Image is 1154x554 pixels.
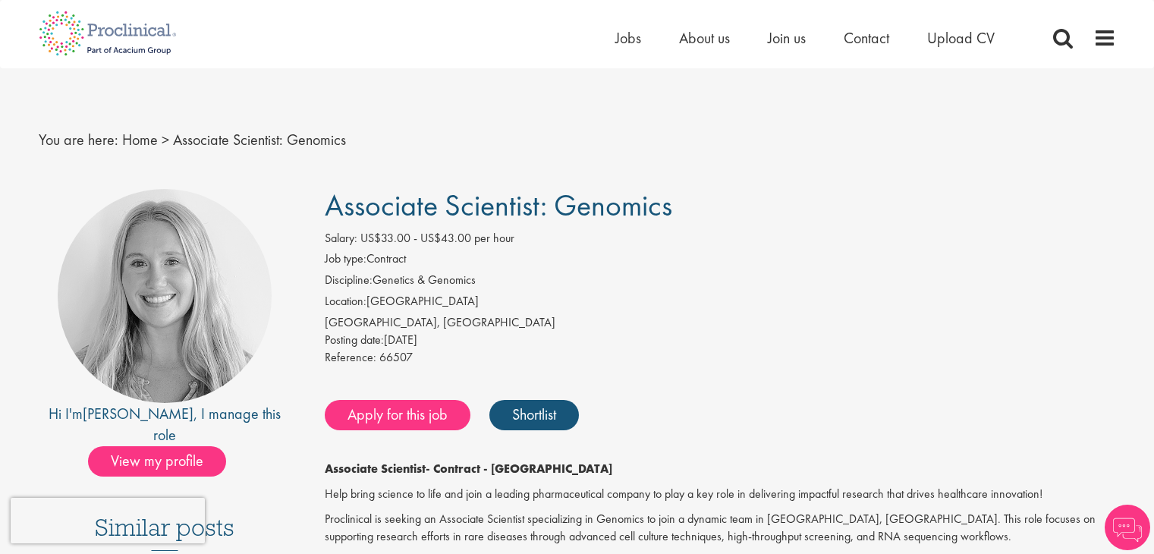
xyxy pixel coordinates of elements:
span: US$33.00 - US$43.00 per hour [360,230,514,246]
img: imeage of recruiter Shannon Briggs [58,189,272,403]
strong: - Contract - [GEOGRAPHIC_DATA] [426,461,612,477]
span: Posting date: [325,332,384,348]
label: Job type: [325,250,366,268]
a: Join us [768,28,806,48]
label: Salary: [325,230,357,247]
span: You are here: [39,130,118,150]
p: Help bring science to life and join a leading pharmaceutical company to play a key role in delive... [325,486,1116,503]
li: [GEOGRAPHIC_DATA] [325,293,1116,314]
li: Contract [325,250,1116,272]
strong: Associate Scientist [325,461,426,477]
a: Shortlist [489,400,579,430]
a: View my profile [88,449,241,469]
span: Associate Scientist: Genomics [173,130,346,150]
a: breadcrumb link [122,130,158,150]
a: Jobs [615,28,641,48]
span: View my profile [88,446,226,477]
a: Contact [844,28,889,48]
a: Upload CV [927,28,995,48]
label: Location: [325,293,366,310]
div: [DATE] [325,332,1116,349]
span: > [162,130,169,150]
div: [GEOGRAPHIC_DATA], [GEOGRAPHIC_DATA] [325,314,1116,332]
img: Chatbot [1105,505,1150,550]
p: Proclinical is seeking an Associate Scientist specializing in Genomics to join a dynamic team in ... [325,511,1116,546]
a: Apply for this job [325,400,470,430]
div: Hi I'm , I manage this role [39,403,291,446]
a: About us [679,28,730,48]
iframe: reCAPTCHA [11,498,205,543]
span: 66507 [379,349,413,365]
li: Genetics & Genomics [325,272,1116,293]
span: Associate Scientist: Genomics [325,186,672,225]
label: Reference: [325,349,376,367]
a: [PERSON_NAME] [83,404,193,423]
label: Discipline: [325,272,373,289]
